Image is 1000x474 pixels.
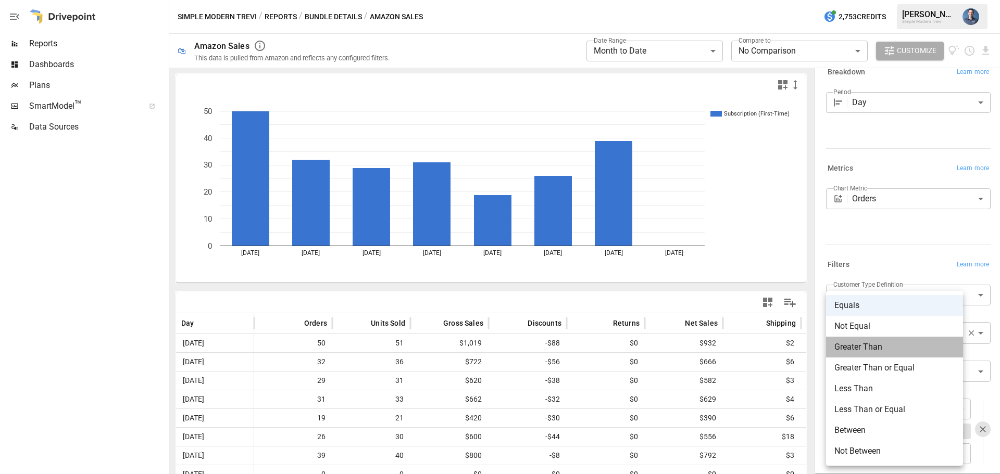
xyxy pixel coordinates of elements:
[826,337,963,357] li: Greater Than
[826,295,963,316] li: Equals
[826,357,963,378] li: Greater Than or Equal
[826,378,963,399] li: Less Than
[826,316,963,337] li: Not Equal
[826,441,963,462] li: Not Between
[826,399,963,420] li: Less Than or Equal
[826,420,963,441] li: Between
